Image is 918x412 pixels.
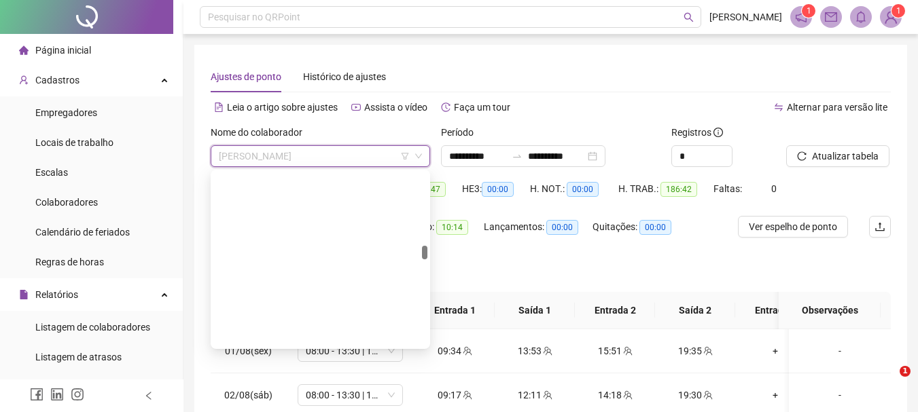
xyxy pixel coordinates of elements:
[666,343,724,358] div: 19:35
[35,75,80,86] span: Cadastros
[746,343,805,358] div: +
[414,292,495,329] th: Entrada 1
[875,221,885,232] span: upload
[891,4,905,18] sup: Atualize o seu contato no menu Meus Dados
[35,167,68,178] span: Escalas
[35,227,130,238] span: Calendário de feriados
[30,388,43,401] span: facebook
[512,151,523,162] span: to
[702,390,713,400] span: team
[807,6,811,16] span: 1
[855,11,867,23] span: bell
[425,343,484,358] div: 09:34
[881,7,901,27] img: 86600
[306,341,395,361] span: 08:00 - 13:30 | 15:30 - 19:30
[749,219,837,234] span: Ver espelho de ponto
[35,352,122,362] span: Listagem de atrasos
[211,125,311,140] label: Nome do colaborador
[812,149,879,164] span: Atualizar tabela
[19,45,29,55] span: home
[567,182,599,197] span: 00:00
[800,343,880,358] div: -
[211,71,281,82] span: Ajustes de ponto
[35,45,91,56] span: Página inicial
[735,292,815,329] th: Entrada 3
[495,292,575,329] th: Saída 1
[401,152,409,160] span: filter
[795,11,807,23] span: notification
[593,219,688,235] div: Quitações:
[19,75,29,85] span: user-add
[414,152,423,160] span: down
[303,71,386,82] span: Histórico de ajustes
[786,145,889,167] button: Atualizar tabela
[779,292,881,329] th: Observações
[71,388,84,401] span: instagram
[227,102,338,113] span: Leia o artigo sobre ajustes
[709,10,782,24] span: [PERSON_NAME]
[35,289,78,300] span: Relatórios
[802,4,815,18] sup: 1
[461,346,472,356] span: team
[425,388,484,402] div: 09:17
[461,390,472,400] span: team
[35,322,150,333] span: Listagem de colaboradores
[306,385,395,405] span: 08:00 - 13:30 | 15:30 - 19:30
[618,181,713,197] div: H. TRAB.:
[50,388,64,401] span: linkedin
[19,290,29,299] span: file
[441,125,482,140] label: Período
[655,292,735,329] th: Saída 2
[787,102,887,113] span: Alternar para versão lite
[144,391,154,400] span: left
[713,183,744,194] span: Faltas:
[586,388,644,402] div: 14:18
[224,390,272,400] span: 02/08(sáb)
[900,366,911,377] span: 1
[484,219,593,235] div: Lançamentos:
[774,102,783,112] span: swap
[639,220,671,235] span: 00:00
[797,151,807,161] span: reload
[530,181,618,197] div: H. NOT.:
[746,388,805,402] div: +
[546,220,578,235] span: 00:00
[684,12,694,22] span: search
[666,388,724,402] div: 19:30
[622,346,633,356] span: team
[219,146,422,166] span: JORGELMA SANTOS CERQUEIRA
[702,346,713,356] span: team
[896,6,901,16] span: 1
[586,343,644,358] div: 15:51
[462,181,530,197] div: HE 3:
[713,128,723,137] span: info-circle
[436,220,468,235] span: 10:14
[542,346,552,356] span: team
[825,11,837,23] span: mail
[35,197,98,208] span: Colaboradores
[364,102,427,113] span: Assista o vídeo
[872,366,904,398] iframe: Intercom live chat
[771,183,777,194] span: 0
[441,102,451,112] span: history
[790,303,870,318] span: Observações
[351,102,361,112] span: youtube
[35,107,97,118] span: Empregadores
[454,102,510,113] span: Faça um tour
[622,390,633,400] span: team
[738,216,848,238] button: Ver espelho de ponto
[225,345,272,356] span: 01/08(sex)
[214,102,224,112] span: file-text
[660,182,697,197] span: 186:42
[800,388,880,402] div: -
[575,292,655,329] th: Entrada 2
[482,182,514,197] span: 00:00
[512,151,523,162] span: swap-right
[35,257,104,267] span: Regras de horas
[671,125,723,140] span: Registros
[506,343,564,358] div: 13:53
[35,137,113,148] span: Locais de trabalho
[506,388,564,402] div: 12:11
[542,390,552,400] span: team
